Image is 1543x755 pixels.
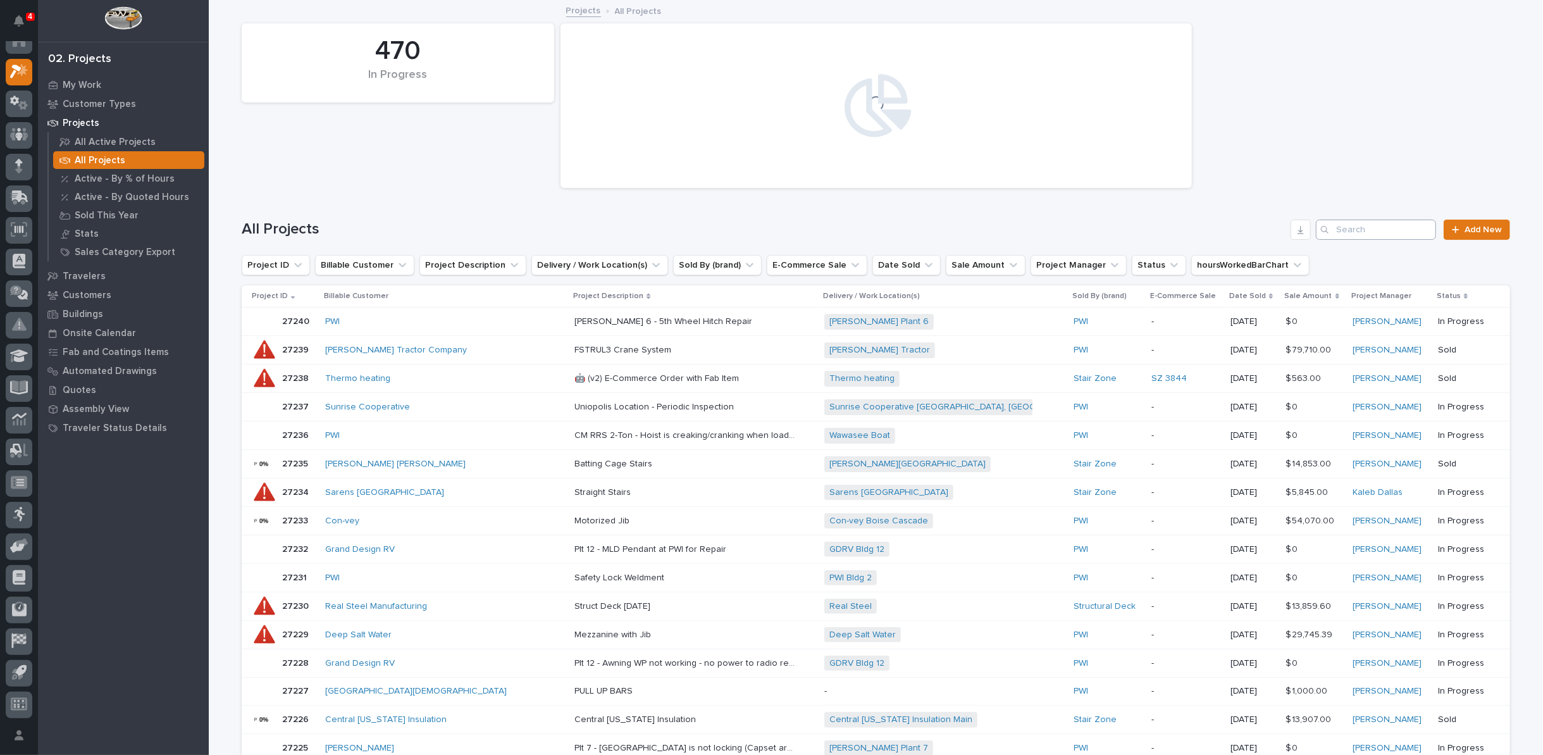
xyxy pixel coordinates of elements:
h1: All Projects [242,220,1286,239]
p: In Progress [1438,316,1490,327]
p: E-Commerce Sale [1150,289,1216,303]
tr: 2723527235 [PERSON_NAME] [PERSON_NAME] Batting Cage StairsBatting Cage Stairs [PERSON_NAME][GEOGR... [242,450,1510,478]
tr: 2723427234 Sarens [GEOGRAPHIC_DATA] Straight StairsStraight Stairs Sarens [GEOGRAPHIC_DATA] Stair... [242,478,1510,507]
button: E-Commerce Sale [767,255,867,275]
p: 27235 [282,456,311,470]
p: [DATE] [1230,658,1276,669]
a: All Active Projects [49,133,209,151]
p: Active - By Quoted Hours [75,192,189,203]
p: [DATE] [1230,630,1276,640]
a: Fab and Coatings Items [38,342,209,361]
p: 27231 [282,570,309,583]
button: Sale Amount [946,255,1026,275]
a: [PERSON_NAME] [1353,516,1422,527]
a: Stair Zone [1074,459,1117,470]
p: Project Manager [1351,289,1411,303]
a: Thermo heating [829,373,895,384]
a: [PERSON_NAME] [325,743,394,754]
p: Sales Category Export [75,247,175,258]
a: Customers [38,285,209,304]
a: Quotes [38,380,209,399]
p: - [1151,743,1220,754]
a: [PERSON_NAME] Plant 6 [829,316,929,327]
p: [PERSON_NAME] 6 - 5th Wheel Hitch Repair [574,314,755,327]
p: $ 5,845.00 [1286,485,1331,498]
p: 🤖 (v2) E-Commerce Order with Fab Item [574,371,741,384]
button: Sold By (brand) [673,255,762,275]
a: Stats [49,225,209,242]
p: $ 14,853.00 [1286,456,1334,470]
a: PWI [1074,430,1088,441]
p: Plt 12 - MLD Pendant at PWI for Repair [574,542,729,555]
p: 27232 [282,542,311,555]
a: GDRV Bldg 12 [829,544,884,555]
a: Sunrise Cooperative [GEOGRAPHIC_DATA], [GEOGRAPHIC_DATA] [829,402,1096,413]
p: In Progress [1438,516,1490,527]
a: Grand Design RV [325,658,395,669]
tr: 2723627236 PWI CM RRS 2-Ton - Hoist is creaking/cranking when load gets to the topCM RRS 2-Ton - ... [242,421,1510,450]
a: [PERSON_NAME][GEOGRAPHIC_DATA] [829,459,986,470]
p: Travelers [63,271,106,282]
div: Search [1316,220,1436,240]
a: PWI [1074,686,1088,697]
p: - [1151,544,1220,555]
p: In Progress [1438,601,1490,612]
p: Automated Drawings [63,366,157,377]
p: [DATE] [1230,516,1276,527]
p: In Progress [1438,658,1490,669]
p: [DATE] [1230,487,1276,498]
p: - [1151,345,1220,356]
p: [DATE] [1230,402,1276,413]
p: 27226 [282,712,311,725]
p: Sold By (brand) [1072,289,1127,303]
p: Active - By % of Hours [75,173,175,185]
a: Sales Category Export [49,243,209,261]
button: hoursWorkedBarChart [1191,255,1310,275]
a: PWI [1074,743,1088,754]
p: $ 563.00 [1286,371,1324,384]
a: [PERSON_NAME] [1353,316,1422,327]
button: Project ID [242,255,310,275]
p: [DATE] [1230,573,1276,583]
a: PWI [1074,345,1088,356]
p: Plt 12 - Awning WP not working - no power to radio receiver / Phase Protector [574,656,798,669]
a: Wawasee Boat [829,430,890,441]
p: Sale Amount [1285,289,1332,303]
p: Sold [1438,714,1490,725]
p: Billable Customer [324,289,388,303]
p: In Progress [1438,573,1490,583]
a: [PERSON_NAME] [1353,630,1422,640]
p: Customers [63,290,111,301]
p: Uniopolis Location - Periodic Inspection [574,399,736,413]
p: Delivery / Work Location(s) [823,289,920,303]
img: Workspace Logo [104,6,142,30]
tr: 2723127231 PWI Safety Lock WeldmentSafety Lock Weldment PWI Bldg 2 PWI -[DATE]$ 0$ 0 [PERSON_NAME... [242,564,1510,592]
p: $ 79,710.00 [1286,342,1334,356]
p: $ 29,745.39 [1286,627,1335,640]
a: [PERSON_NAME] [1353,402,1422,413]
p: 27225 [282,740,311,754]
p: Sold [1438,373,1490,384]
button: Delivery / Work Location(s) [531,255,668,275]
p: - [1151,516,1220,527]
a: [PERSON_NAME] [1353,743,1422,754]
tr: 2723927239 [PERSON_NAME] Tractor Company FSTRUL3 Crane SystemFSTRUL3 Crane System [PERSON_NAME] T... [242,336,1510,365]
button: Project Description [419,255,526,275]
p: - [1151,430,1220,441]
p: My Work [63,80,101,91]
a: [PERSON_NAME] Tractor Company [325,345,467,356]
span: Add New [1465,225,1502,234]
a: Sarens [GEOGRAPHIC_DATA] [829,487,948,498]
tr: 2722827228 Grand Design RV Plt 12 - Awning WP not working - no power to radio receiver / Phase Pr... [242,649,1510,678]
a: Active - By % of Hours [49,170,209,187]
a: PWI [1074,316,1088,327]
a: Sold This Year [49,206,209,224]
p: 27227 [282,683,311,697]
p: In Progress [1438,630,1490,640]
div: 02. Projects [48,53,111,66]
p: $ 1,000.00 [1286,683,1330,697]
p: Sold [1438,345,1490,356]
a: Structural Deck [1074,601,1136,612]
a: Grand Design RV [325,544,395,555]
p: - [1151,573,1220,583]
